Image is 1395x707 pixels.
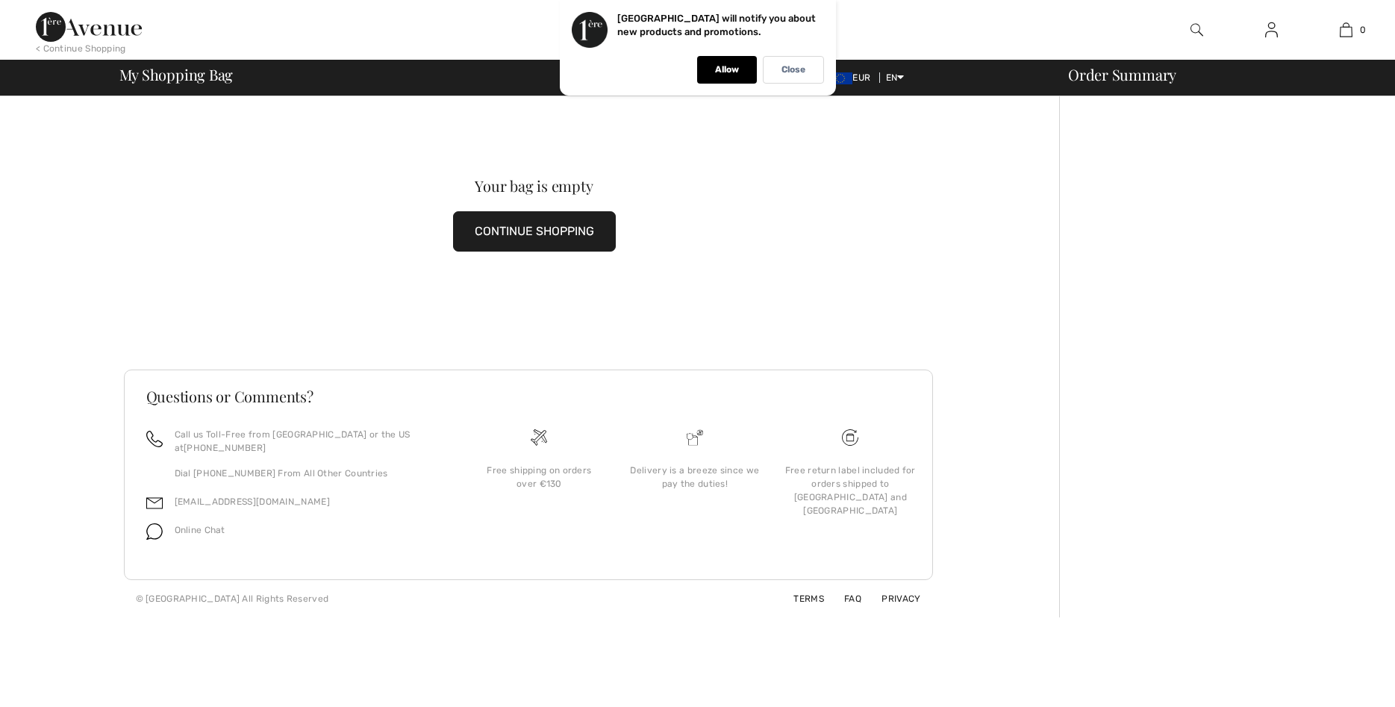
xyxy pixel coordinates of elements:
a: FAQ [826,594,861,604]
div: Order Summary [1050,67,1386,82]
p: Call us Toll-Free from [GEOGRAPHIC_DATA] or the US at [175,428,444,455]
img: My Bag [1340,21,1352,39]
span: EUR [828,72,876,83]
div: Delivery is a breeze since we pay the duties! [629,464,761,490]
a: Terms [775,594,824,604]
img: Delivery is a breeze since we pay the duties! [687,429,703,446]
img: call [146,431,163,447]
img: Free shipping on orders over &#8364;130 [842,429,858,446]
img: search the website [1190,21,1203,39]
a: 0 [1309,21,1382,39]
a: [EMAIL_ADDRESS][DOMAIN_NAME] [175,496,330,507]
p: Allow [715,64,739,75]
p: Close [781,64,805,75]
h3: Questions or Comments? [146,389,911,404]
a: Sign In [1253,21,1290,40]
p: Dial [PHONE_NUMBER] From All Other Countries [175,467,444,480]
img: email [146,495,163,511]
div: Free shipping on orders over €130 [473,464,605,490]
button: CONTINUE SHOPPING [453,211,616,252]
span: Online Chat [175,525,225,535]
span: 0 [1360,23,1366,37]
img: My Info [1265,21,1278,39]
img: Euro [828,72,852,84]
span: My Shopping Bag [119,67,234,82]
a: Privacy [864,594,920,604]
p: [GEOGRAPHIC_DATA] will notify you about new products and promotions. [617,13,816,37]
img: Free shipping on orders over &#8364;130 [531,429,547,446]
div: © [GEOGRAPHIC_DATA] All Rights Reserved [136,592,329,605]
img: 1ère Avenue [36,12,142,42]
a: [PHONE_NUMBER] [184,443,266,453]
div: Free return label included for orders shipped to [GEOGRAPHIC_DATA] and [GEOGRAPHIC_DATA] [784,464,916,517]
img: chat [146,523,163,540]
div: < Continue Shopping [36,42,126,55]
div: Your bag is empty [165,178,904,193]
span: EN [886,72,905,83]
